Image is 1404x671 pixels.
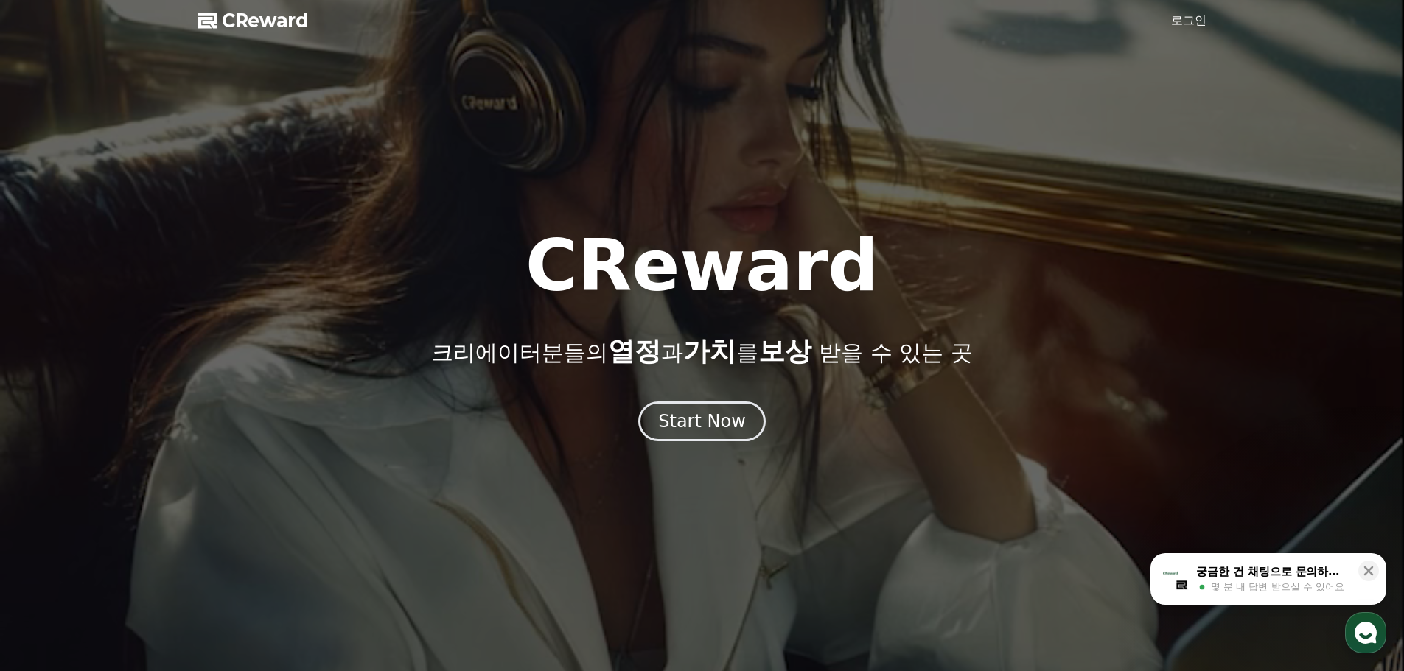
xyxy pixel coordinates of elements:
span: CReward [222,9,309,32]
h1: CReward [525,231,879,301]
a: CReward [198,9,309,32]
button: Start Now [638,401,766,441]
p: 크리에이터분들의 과 를 받을 수 있는 곳 [431,337,972,366]
a: 로그인 [1171,12,1206,29]
span: 열정 [608,336,661,366]
a: Start Now [638,416,766,430]
span: 보상 [758,336,811,366]
div: Start Now [658,410,746,433]
span: 가치 [683,336,736,366]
